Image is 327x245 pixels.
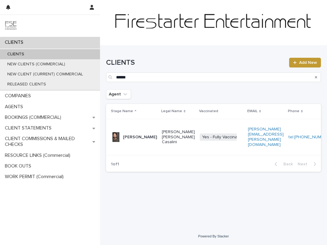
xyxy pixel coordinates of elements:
span: Yes - Fully Vaccinated [200,133,246,141]
a: [PERSON_NAME][EMAIL_ADDRESS][PERSON_NAME][DOMAIN_NAME] [248,127,284,147]
p: WORK PERMIT (Commercial) [2,174,68,180]
button: Back [270,161,295,167]
a: Powered By Stacker [198,234,229,238]
p: CLIENT COMMISSIONS & MAILED CHECKS [2,136,92,147]
p: RESOURCE LINKS (Commercial) [2,153,75,158]
p: NEW CLIENT (CURRENT) COMMERCIAL [2,72,88,77]
p: COMPANIES [2,93,36,99]
input: Search [106,72,321,82]
p: Legal Name [161,108,182,115]
p: Stage Name [111,108,133,115]
p: [PERSON_NAME] [123,135,157,140]
a: Add New [289,58,321,67]
button: Next [295,161,321,167]
p: Phone [288,108,299,115]
p: BOOKINGS (COMMERCIAL) [2,115,66,120]
button: Agent [106,89,131,99]
span: Back [280,162,293,166]
span: Next [298,162,311,166]
p: BOOK OUTS [2,163,36,169]
p: RELEASED CLIENTS [2,82,51,87]
p: CLIENTS [2,52,29,57]
span: Add New [299,60,317,65]
h1: CLIENTS [106,58,285,67]
p: EMAIL [247,108,258,115]
p: Vaccinated [199,108,218,115]
img: 9JgRvJ3ETPGCJDhvPVA5 [5,20,17,32]
p: AGENTS [2,104,28,110]
p: CLIENT STATEMENTS [2,125,56,131]
p: NEW CLIENTS (COMMERCIAL) [2,62,70,67]
p: [PERSON_NAME] [PERSON_NAME] Casalini [162,129,195,145]
p: 1 of 1 [106,157,124,172]
p: CLIENTS [2,40,28,45]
